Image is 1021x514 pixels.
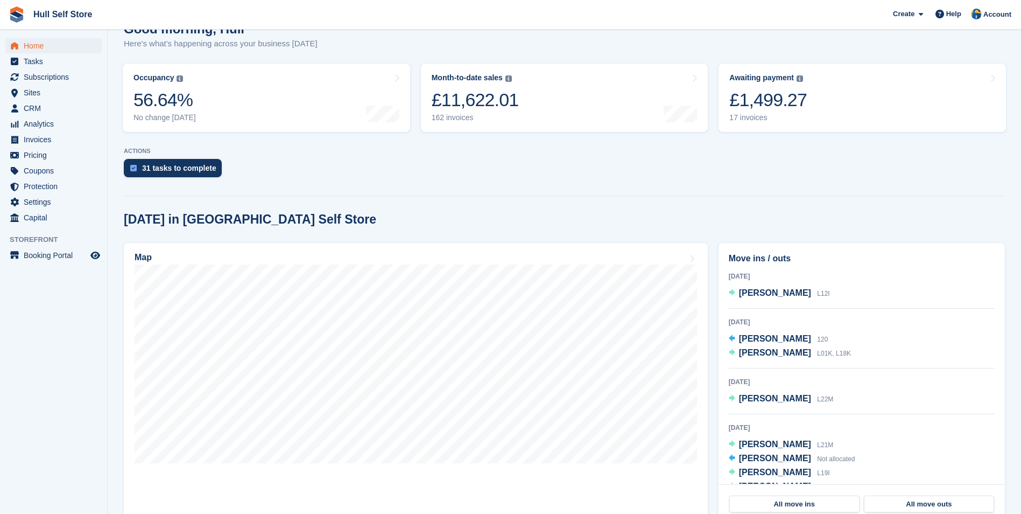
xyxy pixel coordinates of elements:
[729,317,995,327] div: [DATE]
[24,54,88,69] span: Tasks
[5,70,102,85] a: menu
[24,148,88,163] span: Pricing
[817,336,828,343] span: 120
[817,441,833,449] span: L21M
[24,179,88,194] span: Protection
[432,113,519,122] div: 162 invoices
[864,496,994,513] a: All move outs
[5,163,102,178] a: menu
[24,116,88,131] span: Analytics
[5,54,102,69] a: menu
[729,438,834,452] a: [PERSON_NAME] L21M
[5,148,102,163] a: menu
[983,9,1011,20] span: Account
[133,113,196,122] div: No change [DATE]
[177,75,183,82] img: icon-info-grey-7440780725fd019a000dd9b08b2336e03edf1995a4989e88bcd33f0948082b44.svg
[135,253,152,262] h2: Map
[817,483,866,491] span: L21H, L27J, L28I
[729,272,995,281] div: [DATE]
[739,454,811,463] span: [PERSON_NAME]
[10,234,107,245] span: Storefront
[817,350,851,357] span: L01K, L18K
[817,469,829,477] span: L19I
[5,101,102,116] a: menu
[739,440,811,449] span: [PERSON_NAME]
[729,452,855,466] a: [PERSON_NAME] Not allocated
[946,9,961,19] span: Help
[432,73,503,82] div: Month-to-date sales
[24,163,88,178] span: Coupons
[505,75,512,82] img: icon-info-grey-7440780725fd019a000dd9b08b2336e03edf1995a4989e88bcd33f0948082b44.svg
[729,346,851,360] a: [PERSON_NAME] L01K, L18K
[29,5,96,23] a: Hull Self Store
[729,287,830,301] a: [PERSON_NAME] L12I
[432,89,519,111] div: £11,622.01
[421,64,708,132] a: Month-to-date sales £11,622.01 162 invoices
[729,252,995,265] h2: Move ins / outs
[817,455,855,463] span: Not allocated
[5,85,102,100] a: menu
[24,248,88,263] span: Booking Portal
[24,195,88,210] span: Settings
[9,6,25,23] img: stora-icon-8386f47178a22dfd0bd8f6a31ec36ba5ce8667c1dd55bd0f319d3a0aa187defe.svg
[729,466,830,480] a: [PERSON_NAME] L19I
[729,423,995,433] div: [DATE]
[5,248,102,263] a: menu
[729,113,807,122] div: 17 invoices
[5,38,102,53] a: menu
[5,195,102,210] a: menu
[719,64,1006,132] a: Awaiting payment £1,499.27 17 invoices
[5,132,102,147] a: menu
[729,377,995,387] div: [DATE]
[729,392,834,406] a: [PERSON_NAME] L22M
[893,9,914,19] span: Create
[729,73,794,82] div: Awaiting payment
[729,332,828,346] a: [PERSON_NAME] 120
[729,89,807,111] div: £1,499.27
[739,348,811,357] span: [PERSON_NAME]
[133,89,196,111] div: 56.64%
[24,101,88,116] span: CRM
[5,116,102,131] a: menu
[971,9,982,19] img: Hull Self Store
[124,159,227,183] a: 31 tasks to complete
[124,38,318,50] p: Here's what's happening across your business [DATE]
[130,165,137,171] img: task-75834270c22a3079a89374b754ae025e5fb1db73e45f91037f5363f120a921f8.svg
[729,480,867,494] a: [PERSON_NAME] L21H, L27J, L28I
[739,394,811,403] span: [PERSON_NAME]
[739,288,811,297] span: [PERSON_NAME]
[5,179,102,194] a: menu
[133,73,174,82] div: Occupancy
[142,164,216,172] div: 31 tasks to complete
[123,64,410,132] a: Occupancy 56.64% No change [DATE]
[124,212,376,227] h2: [DATE] in [GEOGRAPHIC_DATA] Self Store
[89,249,102,262] a: Preview store
[24,132,88,147] span: Invoices
[24,38,88,53] span: Home
[817,395,833,403] span: L22M
[739,468,811,477] span: [PERSON_NAME]
[739,482,811,491] span: [PERSON_NAME]
[24,70,88,85] span: Subscriptions
[5,210,102,225] a: menu
[24,210,88,225] span: Capital
[24,85,88,100] span: Sites
[797,75,803,82] img: icon-info-grey-7440780725fd019a000dd9b08b2336e03edf1995a4989e88bcd33f0948082b44.svg
[739,334,811,343] span: [PERSON_NAME]
[817,290,829,297] span: L12I
[729,496,860,513] a: All move ins
[124,148,1005,155] p: ACTIONS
